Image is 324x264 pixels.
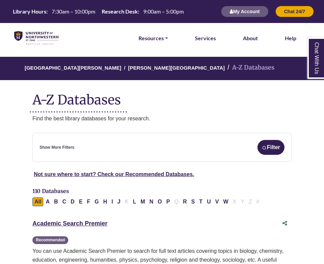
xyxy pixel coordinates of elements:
[147,197,155,206] button: Filter Results N
[44,197,52,206] button: Filter Results A
[34,171,194,177] a: Not sure where to start? Check our Recommended Databases.
[131,197,138,206] button: Filter Results L
[197,197,205,206] button: Filter Results T
[14,31,58,45] img: library_home
[221,8,269,14] a: My Account
[32,57,292,80] nav: breadcrumb
[221,6,269,17] button: My Account
[139,197,147,206] button: Filter Results M
[109,197,115,206] button: Filter Results I
[32,87,292,107] h1: A-Z Databases
[225,63,274,73] li: A-Z Databases
[278,217,292,230] button: Share this database
[52,197,60,206] button: Filter Results B
[32,220,107,227] a: Academic Search Premier
[10,8,186,16] a: Hours Today
[69,197,77,206] button: Filter Results D
[213,197,221,206] button: Filter Results V
[195,34,216,43] a: Services
[10,8,186,14] table: Hours Today
[60,197,69,206] button: Filter Results C
[32,236,68,244] span: Recommended
[285,34,296,43] a: Help
[93,197,101,206] button: Filter Results G
[77,197,85,206] button: Filter Results E
[40,144,74,151] a: Show More Filters
[128,64,225,71] a: [PERSON_NAME][GEOGRAPHIC_DATA]
[25,64,121,71] a: [GEOGRAPHIC_DATA][PERSON_NAME]
[205,197,213,206] button: Filter Results U
[139,34,168,43] a: Resources
[156,197,164,206] button: Filter Results O
[32,199,262,205] div: Alpha-list to filter by first letter of database name
[257,140,284,155] button: Filter
[32,197,43,206] button: All
[32,188,69,194] span: 110 Databases
[10,8,48,15] th: Library Hours:
[116,197,123,206] button: Filter Results J
[221,197,230,206] button: Filter Results W
[181,197,189,206] button: Filter Results R
[85,197,92,206] button: Filter Results F
[99,8,140,15] th: Research Desk:
[52,8,95,15] span: 7:30am – 10:00pm
[243,34,258,43] a: About
[275,8,314,14] a: Chat 24/7
[101,197,109,206] button: Filter Results H
[164,197,172,206] button: Filter Results P
[275,6,314,17] button: Chat 24/7
[143,8,184,15] span: 9:00am – 5:00pm
[189,197,197,206] button: Filter Results S
[32,114,292,123] p: Find the best library databases for your research.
